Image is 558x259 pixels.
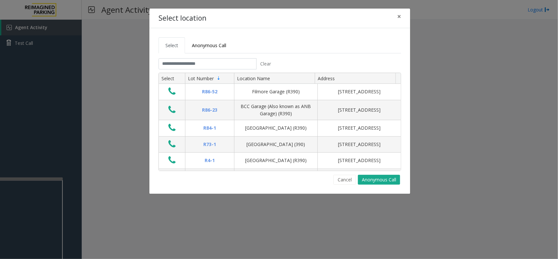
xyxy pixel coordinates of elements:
[189,88,230,95] div: R86-52
[189,124,230,132] div: R84-1
[322,88,397,95] div: [STREET_ADDRESS]
[318,75,335,82] span: Address
[358,175,400,185] button: Anonymous Call
[322,124,397,132] div: [STREET_ADDRESS]
[238,88,313,95] div: Filmore Garage (R390)
[159,37,401,53] ul: Tabs
[238,103,313,118] div: BCC Garage (Also known as ANB Garage) (R390)
[159,13,206,24] h4: Select location
[192,42,226,48] span: Anonymous Call
[238,157,313,164] div: [GEOGRAPHIC_DATA] (R390)
[322,141,397,148] div: [STREET_ADDRESS]
[189,106,230,114] div: R86-23
[165,42,178,48] span: Select
[237,75,270,82] span: Location Name
[257,58,275,69] button: Clear
[322,157,397,164] div: [STREET_ADDRESS]
[216,76,221,81] span: Sortable
[238,124,313,132] div: [GEOGRAPHIC_DATA] (R390)
[397,12,401,21] span: ×
[238,141,313,148] div: [GEOGRAPHIC_DATA] (390)
[159,73,401,171] div: Data table
[322,106,397,114] div: [STREET_ADDRESS]
[393,9,406,25] button: Close
[188,75,214,82] span: Lot Number
[333,175,356,185] button: Cancel
[159,73,185,84] th: Select
[189,157,230,164] div: R4-1
[189,141,230,148] div: R73-1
